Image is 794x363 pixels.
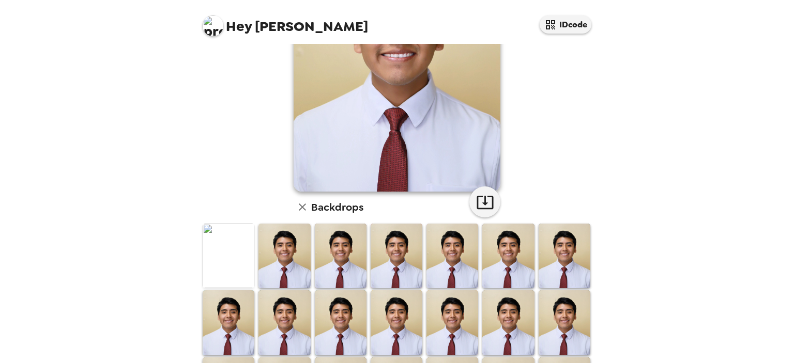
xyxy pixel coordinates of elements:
[540,15,591,34] button: IDcode
[226,17,252,36] span: Hey
[311,199,363,215] h6: Backdrops
[203,15,223,36] img: profile pic
[203,10,368,34] span: [PERSON_NAME]
[203,224,254,288] img: Original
